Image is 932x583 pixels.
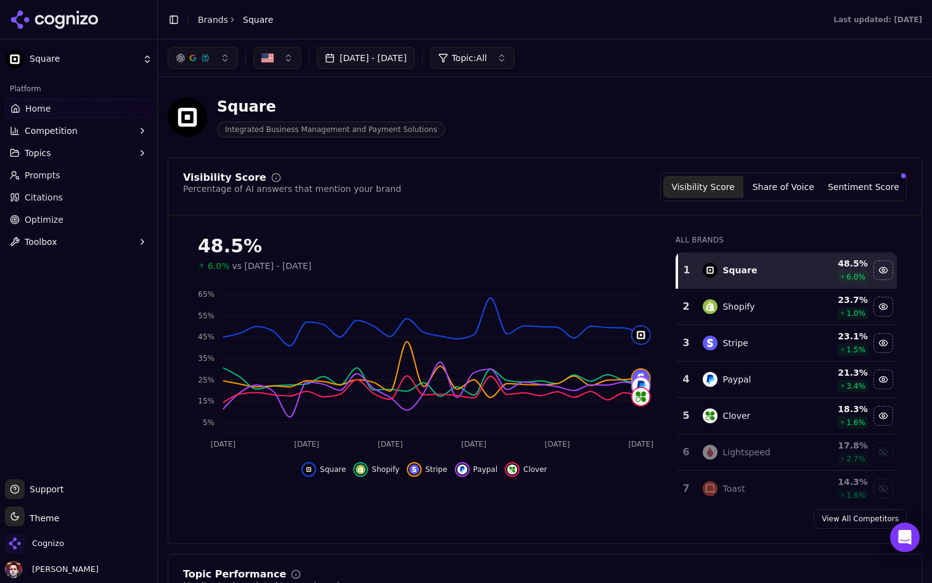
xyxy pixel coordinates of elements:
span: Stripe [425,465,448,474]
button: Toolbox [5,232,152,252]
img: clover [632,388,650,405]
tspan: 35% [198,354,215,363]
span: Topic: All [452,52,487,64]
img: clover [507,465,517,474]
div: 6 [682,445,691,460]
span: Shopify [372,465,399,474]
div: Platform [5,79,152,99]
img: paypal [457,465,467,474]
img: stripe [409,465,419,474]
img: paypal [632,378,650,395]
button: Hide square data [873,260,893,280]
span: Home [25,102,51,115]
span: Competition [25,125,78,137]
tr: 2shopifyShopify23.7%1.0%Hide shopify data [677,289,897,325]
div: 17.8 % [812,439,868,452]
div: All Brands [676,235,897,245]
div: 48.5 % [812,257,868,270]
nav: breadcrumb [198,14,273,26]
button: Hide stripe data [407,462,448,477]
tr: 5cloverClover18.3%1.6%Hide clover data [677,398,897,434]
tspan: 15% [198,397,215,405]
img: Square [168,97,207,137]
a: Citations [5,188,152,207]
span: Optimize [25,213,63,226]
span: 1.6 % [846,418,865,428]
button: Competition [5,121,152,141]
a: Prompts [5,165,152,185]
tspan: [DATE] [294,440,319,449]
div: Topic Performance [183,569,286,579]
img: Deniz Ozcan [5,561,22,578]
tr: 4paypalPaypal21.3%3.4%Hide paypal data [677,362,897,398]
span: Citations [25,191,63,204]
button: Visibility Score [663,176,743,198]
span: Prompts [25,169,60,181]
span: vs [DATE] - [DATE] [232,260,312,272]
button: Hide square data [301,462,346,477]
span: [PERSON_NAME] [27,564,99,575]
div: Toast [722,482,745,495]
button: Sentiment Score [824,176,904,198]
div: 5 [682,408,691,423]
div: Shopify [722,300,754,313]
span: 2.7 % [846,454,865,464]
img: Cognizo [5,534,25,553]
div: 23.7 % [812,294,868,306]
div: Open Intercom Messenger [890,523,920,552]
div: 18.3 % [812,403,868,415]
button: Show toast data [873,479,893,498]
button: Hide paypal data [455,462,497,477]
button: Open user button [5,561,99,578]
div: Lightspeed [722,446,770,458]
div: 14.3 % [812,476,868,488]
button: Hide shopify data [353,462,399,477]
img: stripe [632,370,650,387]
span: Square [320,465,346,474]
span: Clover [523,465,547,474]
tr: 6lightspeedLightspeed17.8%2.7%Show lightspeed data [677,434,897,471]
tr: 7toastToast14.3%1.6%Show toast data [677,471,897,507]
div: 21.3 % [812,366,868,379]
button: Open organization switcher [5,534,64,553]
div: Paypal [722,373,751,386]
div: Last updated: [DATE] [833,15,922,25]
div: 48.5% [198,235,651,257]
span: Square [243,14,273,26]
img: paypal [703,372,717,387]
img: clover [703,408,717,423]
button: Hide stripe data [873,333,893,353]
img: shopify [703,299,717,314]
a: Brands [198,15,228,25]
button: Hide clover data [505,462,547,477]
span: Cognizo [32,538,64,549]
a: Home [5,99,152,118]
span: 6.0 % [846,272,865,282]
tspan: [DATE] [461,440,486,449]
span: Square [30,54,137,65]
a: Optimize [5,210,152,229]
img: square [632,326,650,344]
div: Percentage of AI answers that mention your brand [183,183,401,195]
div: 1 [683,263,691,278]
div: 4 [682,372,691,387]
tspan: 25% [198,376,215,384]
span: 6.0% [208,260,230,272]
img: square [304,465,314,474]
img: square [703,263,717,278]
tspan: [DATE] [545,440,570,449]
div: 7 [682,481,691,496]
span: Theme [25,513,59,523]
img: toast [703,481,717,496]
div: Stripe [722,337,748,349]
tspan: 55% [198,312,215,320]
span: Paypal [473,465,497,474]
span: Topics [25,147,51,159]
img: shopify [356,465,366,474]
tspan: 65% [198,290,215,299]
span: Support [25,483,63,495]
button: Topics [5,143,152,163]
span: 3.4 % [846,381,865,391]
img: lightspeed [703,445,717,460]
div: Clover [722,410,750,422]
